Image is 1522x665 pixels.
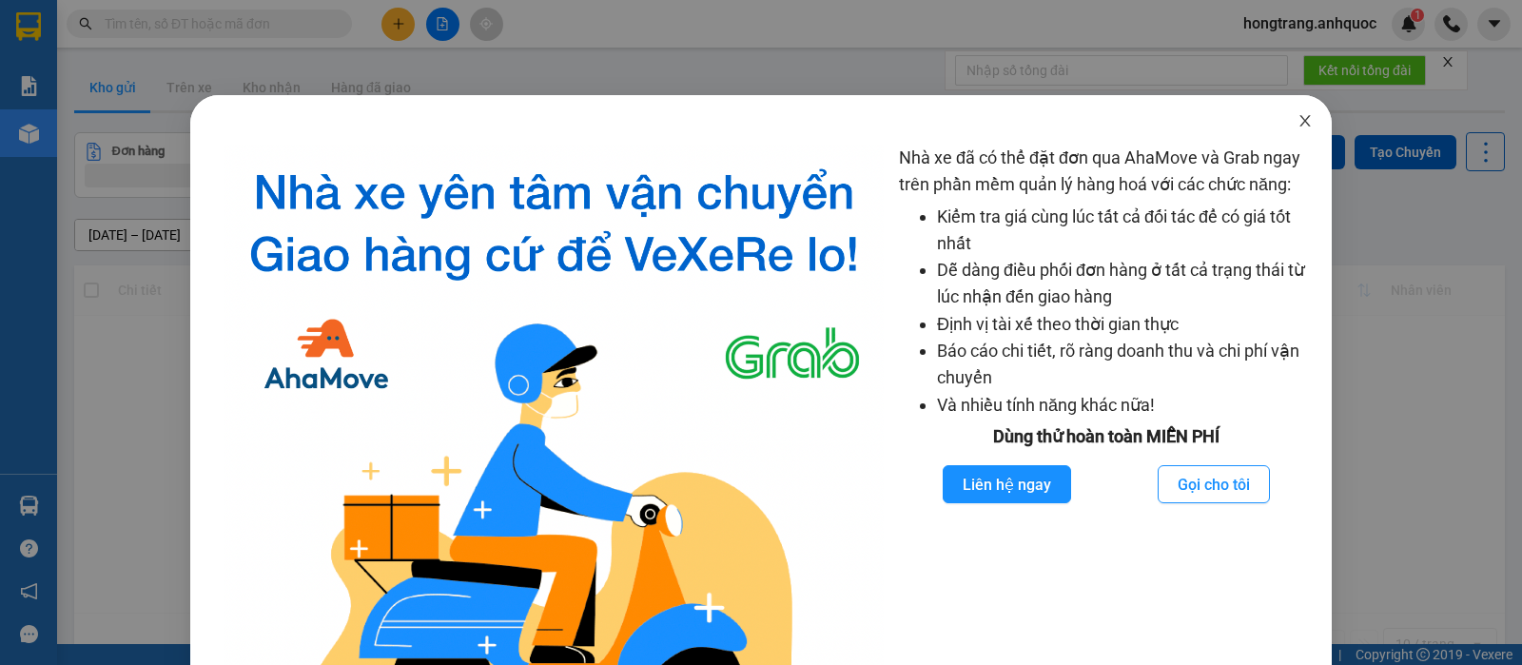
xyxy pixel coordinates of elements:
[963,473,1051,497] span: Liên hệ ngay
[1158,465,1270,503] button: Gọi cho tôi
[1278,95,1332,148] button: Close
[937,338,1313,392] li: Báo cáo chi tiết, rõ ràng doanh thu và chi phí vận chuyển
[937,257,1313,311] li: Dễ dàng điều phối đơn hàng ở tất cả trạng thái từ lúc nhận đến giao hàng
[943,465,1071,503] button: Liên hệ ngay
[937,311,1313,338] li: Định vị tài xế theo thời gian thực
[937,204,1313,258] li: Kiểm tra giá cùng lúc tất cả đối tác để có giá tốt nhất
[899,423,1313,450] div: Dùng thử hoàn toàn MIỄN PHÍ
[1178,473,1250,497] span: Gọi cho tôi
[937,392,1313,419] li: Và nhiều tính năng khác nữa!
[1298,113,1313,128] span: close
